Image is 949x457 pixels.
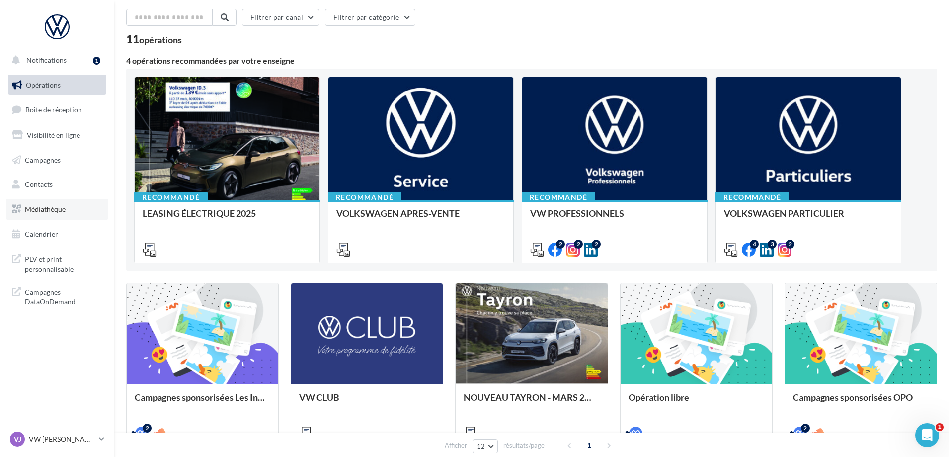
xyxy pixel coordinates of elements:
div: 1 [93,57,100,65]
div: Recommandé [134,192,208,203]
span: Afficher [445,441,467,450]
div: VOLKSWAGEN PARTICULIER [724,208,893,228]
div: LEASING ÉLECTRIQUE 2025 [143,208,312,228]
button: 12 [473,439,498,453]
div: 2 [143,424,152,433]
div: 2 [801,424,810,433]
div: 2 [592,240,601,249]
iframe: Intercom live chat [915,423,939,447]
span: Opérations [26,81,61,89]
span: Campagnes DataOnDemand [25,285,102,307]
div: NOUVEAU TAYRON - MARS 2025 [464,392,599,412]
div: 2 [574,240,583,249]
div: 4 [750,240,759,249]
a: Visibilité en ligne [6,125,108,146]
div: 11 [126,34,182,45]
div: 4 opérations recommandées par votre enseigne [126,57,937,65]
div: VW CLUB [299,392,435,412]
p: VW [PERSON_NAME] [GEOGRAPHIC_DATA] [29,434,95,444]
div: Recommandé [715,192,789,203]
span: PLV et print personnalisable [25,252,102,274]
span: Contacts [25,180,53,188]
span: résultats/page [503,441,545,450]
a: Opérations [6,75,108,95]
div: 3 [768,240,777,249]
span: VJ [14,434,21,444]
span: Médiathèque [25,205,66,213]
span: Boîte de réception [25,105,82,114]
a: VJ VW [PERSON_NAME] [GEOGRAPHIC_DATA] [8,430,106,449]
div: opérations [139,35,182,44]
a: Campagnes DataOnDemand [6,281,108,311]
span: 12 [477,442,485,450]
a: Médiathèque [6,199,108,220]
span: Calendrier [25,230,58,238]
span: 1 [936,423,944,431]
div: 2 [786,240,794,249]
a: Campagnes [6,150,108,171]
span: Notifications [26,56,67,64]
button: Filtrer par catégorie [325,9,415,26]
button: Filtrer par canal [242,9,319,26]
span: Visibilité en ligne [27,131,80,139]
span: Campagnes [25,155,61,164]
div: VOLKSWAGEN APRES-VENTE [336,208,505,228]
a: PLV et print personnalisable [6,248,108,277]
div: Campagnes sponsorisées Les Instants VW Octobre [135,392,270,412]
div: Opération libre [629,392,764,412]
div: Campagnes sponsorisées OPO [793,392,929,412]
div: VW PROFESSIONNELS [530,208,699,228]
a: Calendrier [6,224,108,245]
span: 1 [581,437,597,453]
a: Boîte de réception [6,99,108,120]
div: Recommandé [328,192,401,203]
div: Recommandé [522,192,595,203]
div: 2 [556,240,565,249]
button: Notifications 1 [6,50,104,71]
a: Contacts [6,174,108,195]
